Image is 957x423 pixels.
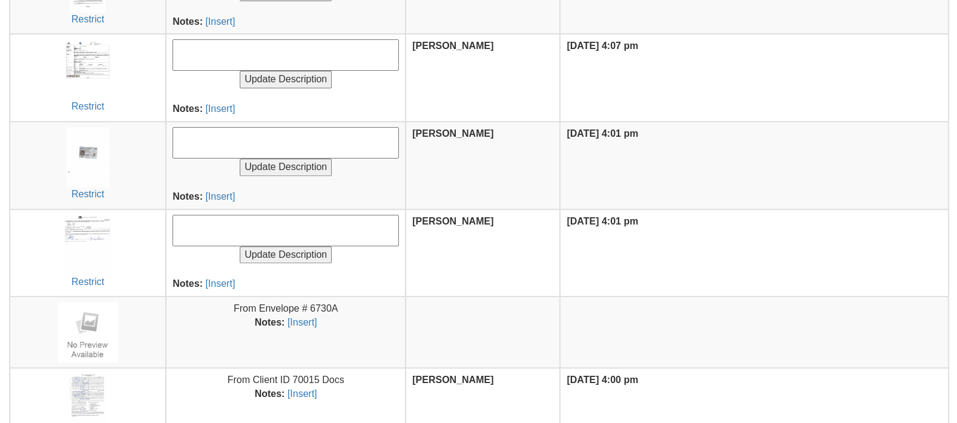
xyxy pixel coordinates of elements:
center: From Client ID 70015 Docs [173,373,399,401]
a: [Insert] [288,389,317,399]
img: uid(148)-4163b2bc-c756-95f8-e55e-0a197524a265.jpg [64,39,111,100]
b: [DATE] 4:07 pm [567,41,638,51]
th: [PERSON_NAME] [406,122,560,209]
img: uid(148)-3bed57f9-928e-60c9-4e9d-d81344983f0d.jpg [66,127,110,188]
a: Restrict [71,14,104,24]
b: Notes: [173,16,203,27]
input: Update Description [240,71,332,88]
center: From Envelope # 6730A [173,302,399,330]
b: Notes: [255,389,285,399]
img: uid(148)-2d5b6fbe-eb46-c884-38a1-582e3876cede.jpg [65,215,111,275]
b: Notes: [173,191,203,202]
input: Update Description [240,246,332,264]
b: Notes: [173,278,203,289]
b: [DATE] 4:00 pm [567,375,638,385]
a: [Insert] [205,16,235,27]
th: [PERSON_NAME] [406,34,560,122]
a: Restrict [71,189,104,199]
a: Restrict [71,277,104,287]
a: Restrict [71,101,104,111]
a: [Insert] [288,317,317,327]
a: [Insert] [205,191,235,202]
th: [PERSON_NAME] [406,209,560,297]
b: Notes: [173,103,203,114]
b: [DATE] 4:01 pm [567,216,638,226]
b: [DATE] 4:01 pm [567,128,638,139]
img: no-preview.jpeg [58,302,118,362]
a: [Insert] [205,103,235,114]
a: [Insert] [205,278,235,289]
b: Notes: [255,317,285,327]
input: Update Description [240,159,332,176]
